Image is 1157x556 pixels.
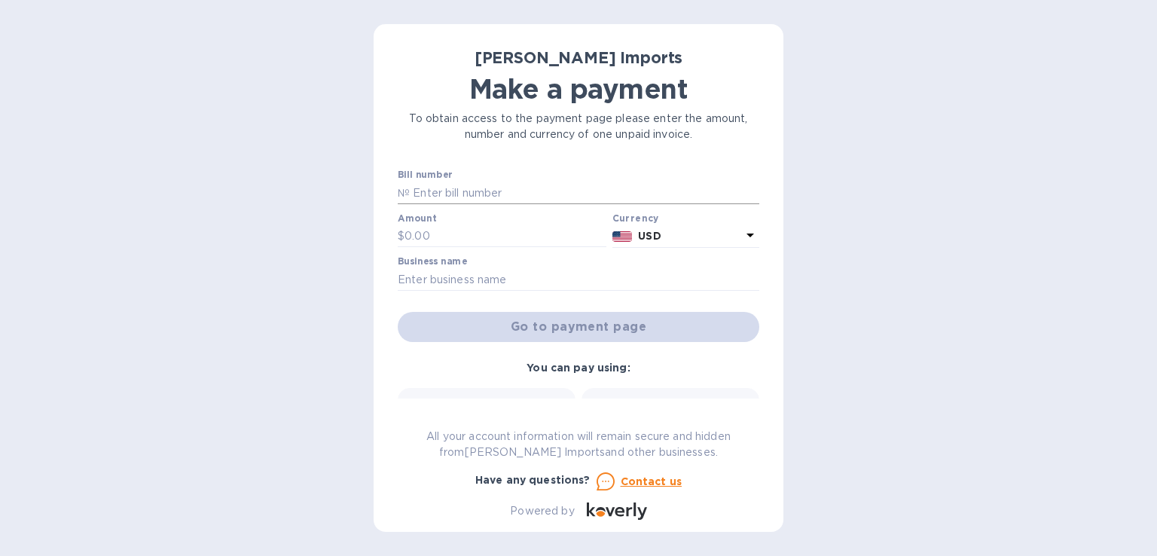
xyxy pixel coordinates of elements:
b: You can pay using: [527,362,630,374]
b: [PERSON_NAME] Imports [475,48,682,67]
h1: Make a payment [398,73,759,105]
p: № [398,185,410,201]
input: Enter bill number [410,182,759,204]
label: Amount [398,214,436,223]
p: All your account information will remain secure and hidden from [PERSON_NAME] Imports and other b... [398,429,759,460]
input: 0.00 [404,225,606,248]
img: USD [612,231,633,242]
p: Powered by [510,503,574,519]
input: Enter business name [398,268,759,291]
b: Have any questions? [475,474,591,486]
u: Contact us [621,475,682,487]
b: USD [638,230,661,242]
b: Currency [612,212,659,224]
p: To obtain access to the payment page please enter the amount, number and currency of one unpaid i... [398,111,759,142]
label: Business name [398,258,467,267]
label: Bill number [398,171,452,180]
p: $ [398,228,404,244]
